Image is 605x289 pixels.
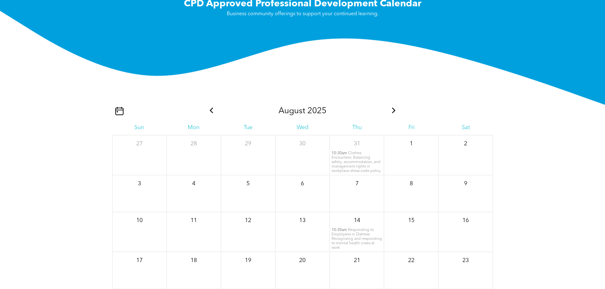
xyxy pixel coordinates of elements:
[242,138,254,149] p: 29
[297,255,308,266] p: 20
[297,215,308,226] p: 13
[134,215,145,226] p: 10
[332,151,347,155] span: 10:30am
[439,124,493,131] div: Sat
[332,228,382,250] span: Responding to Employees in Distress: Recognizing and responding to mental health crises at work
[351,215,363,226] p: 14
[332,228,347,232] span: 10:30am
[351,178,363,189] p: 7
[188,215,199,226] p: 11
[134,255,145,266] p: 17
[406,138,417,149] p: 1
[406,215,417,226] p: 15
[188,255,199,266] p: 18
[460,255,471,266] p: 23
[406,255,417,266] p: 22
[351,138,363,149] p: 31
[384,124,439,131] div: Fri
[275,124,330,131] div: Wed
[188,178,199,189] p: 4
[242,255,254,266] p: 19
[307,107,326,115] span: 2025
[351,255,363,266] p: 21
[134,138,145,149] p: 27
[332,151,381,173] span: Clothes Encounters: Balancing safety, accommodation, and management rights in workplace dress cod...
[188,138,199,149] p: 28
[242,178,254,189] p: 5
[279,107,305,115] span: August
[112,124,166,131] div: Sun
[460,138,471,149] p: 2
[460,215,471,226] p: 16
[297,178,308,189] p: 6
[297,138,308,149] p: 30
[221,124,275,131] div: Tue
[406,178,417,189] p: 8
[460,178,471,189] p: 9
[242,215,254,226] p: 12
[166,124,221,131] div: Mon
[330,124,384,131] div: Thu
[134,178,145,189] p: 3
